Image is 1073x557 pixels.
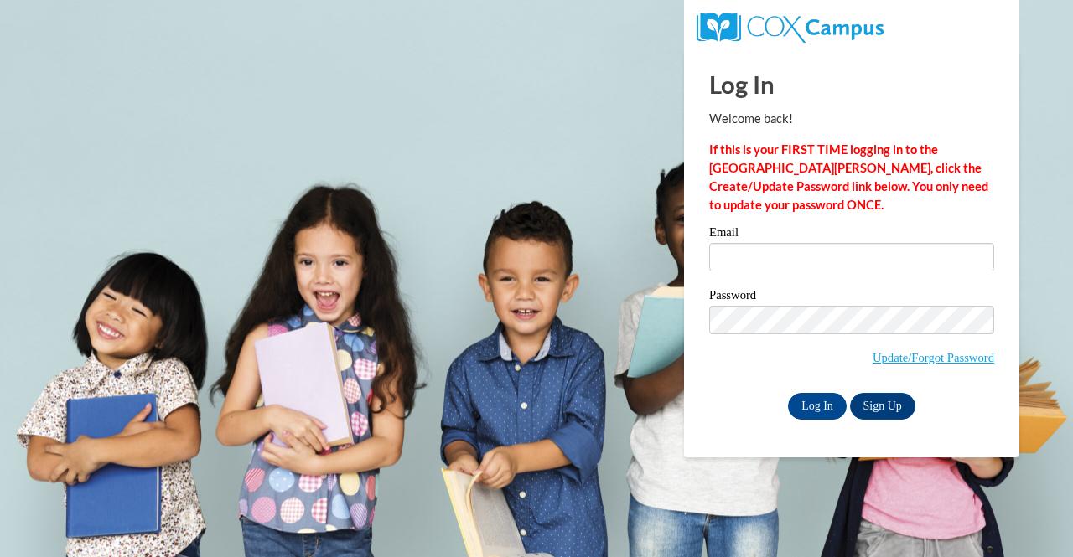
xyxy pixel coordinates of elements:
[873,351,994,364] a: Update/Forgot Password
[697,13,884,43] img: COX Campus
[697,19,884,34] a: COX Campus
[788,393,847,420] input: Log In
[850,393,915,420] a: Sign Up
[709,110,994,128] p: Welcome back!
[709,226,994,243] label: Email
[709,289,994,306] label: Password
[709,67,994,101] h1: Log In
[709,142,988,212] strong: If this is your FIRST TIME logging in to the [GEOGRAPHIC_DATA][PERSON_NAME], click the Create/Upd...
